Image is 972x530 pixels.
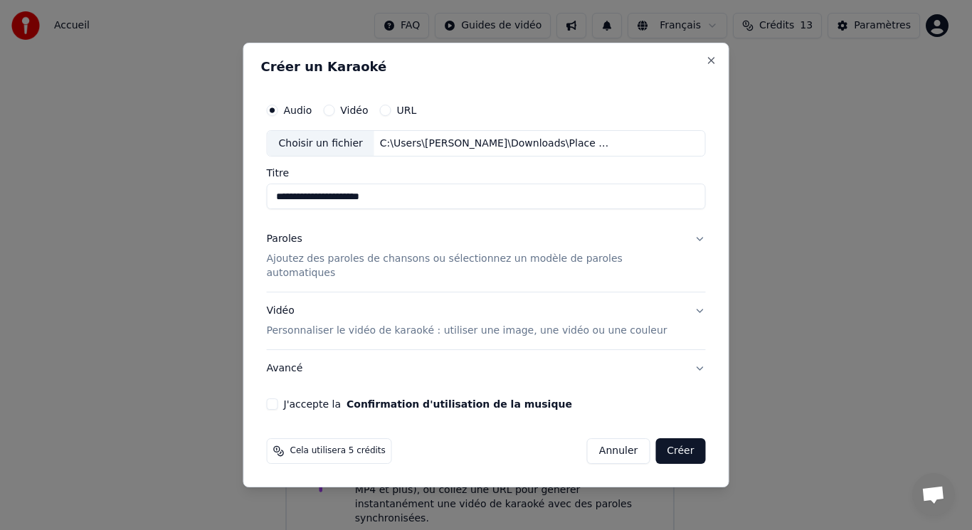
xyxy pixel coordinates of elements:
label: J'accepte la [284,399,572,409]
button: VidéoPersonnaliser le vidéo de karaoké : utiliser une image, une vidéo ou une couleur [267,292,706,349]
label: URL [397,105,417,115]
p: Personnaliser le vidéo de karaoké : utiliser une image, une vidéo ou une couleur [267,324,667,338]
button: Créer [655,438,705,464]
div: C:\Users\[PERSON_NAME]\Downloads\Place des grands hommes.mp3 [374,137,616,151]
button: Annuler [587,438,650,464]
h2: Créer un Karaoké [261,60,712,73]
label: Vidéo [340,105,368,115]
div: Choisir un fichier [268,131,374,157]
button: J'accepte la [347,399,572,409]
label: Titre [267,169,706,179]
div: Vidéo [267,304,667,338]
button: Avancé [267,350,706,387]
label: Audio [284,105,312,115]
span: Cela utilisera 5 crédits [290,445,386,457]
p: Ajoutez des paroles de chansons ou sélectionnez un modèle de paroles automatiques [267,253,683,281]
button: ParolesAjoutez des paroles de chansons ou sélectionnez un modèle de paroles automatiques [267,221,706,292]
div: Paroles [267,233,302,247]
